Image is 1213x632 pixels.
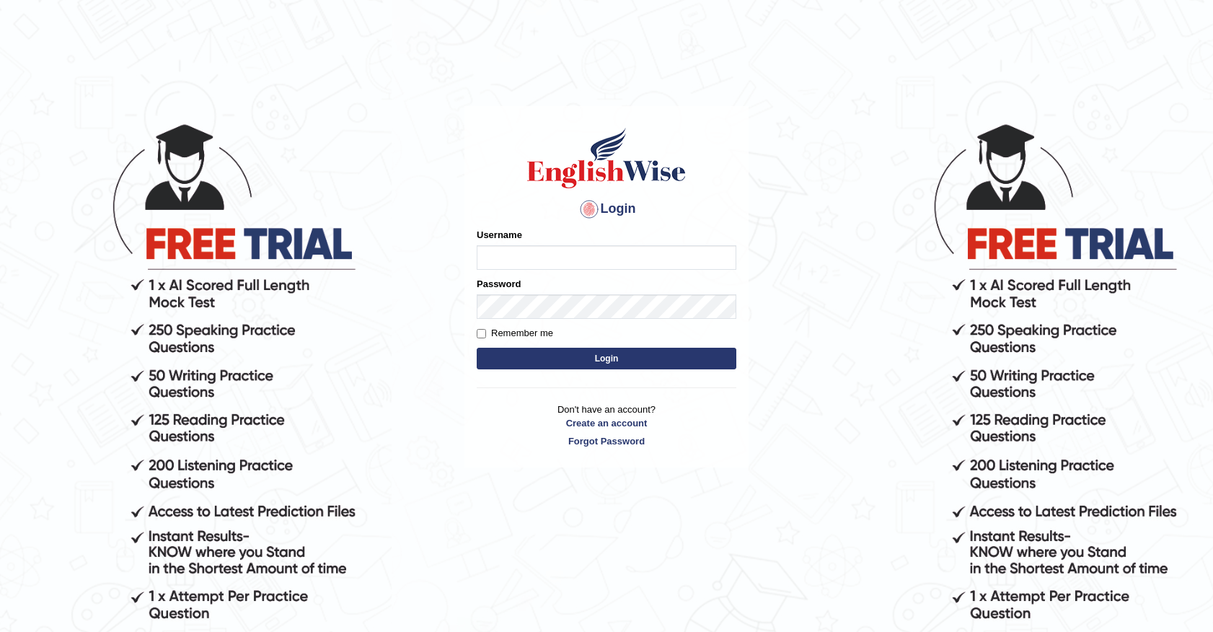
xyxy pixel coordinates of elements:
input: Remember me [477,329,486,338]
button: Login [477,348,736,369]
a: Forgot Password [477,434,736,448]
label: Username [477,228,522,242]
img: Logo of English Wise sign in for intelligent practice with AI [524,126,689,190]
h4: Login [477,198,736,221]
label: Remember me [477,326,553,341]
a: Create an account [477,416,736,430]
p: Don't have an account? [477,403,736,447]
label: Password [477,277,521,291]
